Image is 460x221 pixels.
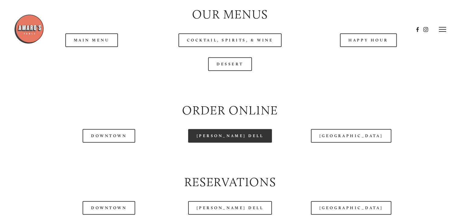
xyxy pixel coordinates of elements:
a: Downtown [83,129,135,143]
a: Downtown [83,201,135,215]
a: Dessert [208,57,252,71]
h2: Reservations [28,173,432,191]
a: [PERSON_NAME] Dell [188,201,272,215]
h2: Order Online [28,102,432,119]
a: [GEOGRAPHIC_DATA] [311,201,391,215]
a: [PERSON_NAME] Dell [188,129,272,143]
a: [GEOGRAPHIC_DATA] [311,129,391,143]
img: Amaro's Table [14,14,44,44]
